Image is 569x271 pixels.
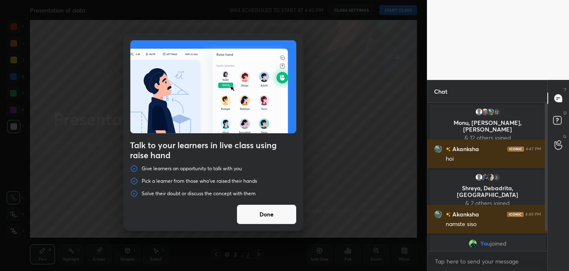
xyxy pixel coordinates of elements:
img: preRahAdop.42c3ea74.svg [130,40,296,133]
span: joined [490,240,507,247]
span: You [480,240,490,247]
p: T [564,87,567,93]
p: & 2 others joined [434,200,541,206]
div: 4:49 PM [525,212,541,217]
img: 9bd53f04b6f74b50bc09872727d51a66.jpg [480,173,489,181]
div: grid [427,103,548,251]
div: 2 [492,173,500,181]
h4: Talk to your learners in live class using raise hand [130,140,297,160]
h6: Akanksha [451,210,479,219]
p: G [563,133,567,139]
img: 75525286b9fc476e9811fc1bbed32f4b.jpg [434,145,442,153]
p: Give learners an opportunity to talk with you [142,165,242,172]
div: 12 [492,108,500,116]
img: 34c2f5a4dc334ab99cba7f7ce517d6b6.jpg [469,239,477,248]
div: 4:47 PM [526,147,541,152]
img: 75525286b9fc476e9811fc1bbed32f4b.jpg [486,108,494,116]
img: no-rating-badge.077c3623.svg [446,147,451,152]
img: default.png [474,108,483,116]
img: ddd7504eb1bc499394786e5ac8c2a355.jpg [480,108,489,116]
div: namste siso [446,220,541,229]
button: Done [237,204,297,224]
p: Pick a learner from those who've raised their hands [142,178,257,184]
div: hoi [446,155,541,163]
img: default.png [474,173,483,181]
img: iconic-dark.1390631f.png [507,147,524,152]
p: Monu, [PERSON_NAME], [PERSON_NAME] [434,119,541,133]
p: & 12 others joined [434,134,541,141]
img: 705f739bba71449bb2196bcb5ce5af4a.jpg [486,173,494,181]
p: D [564,110,567,116]
p: Shreya, Debadrita, [GEOGRAPHIC_DATA] [434,185,541,198]
p: Solve their doubt or discuss the concept with them [142,190,256,197]
img: 75525286b9fc476e9811fc1bbed32f4b.jpg [434,210,442,219]
img: iconic-dark.1390631f.png [507,212,524,217]
img: no-rating-badge.077c3623.svg [446,212,451,217]
h6: Akanksha [451,144,479,153]
p: Chat [427,80,454,102]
